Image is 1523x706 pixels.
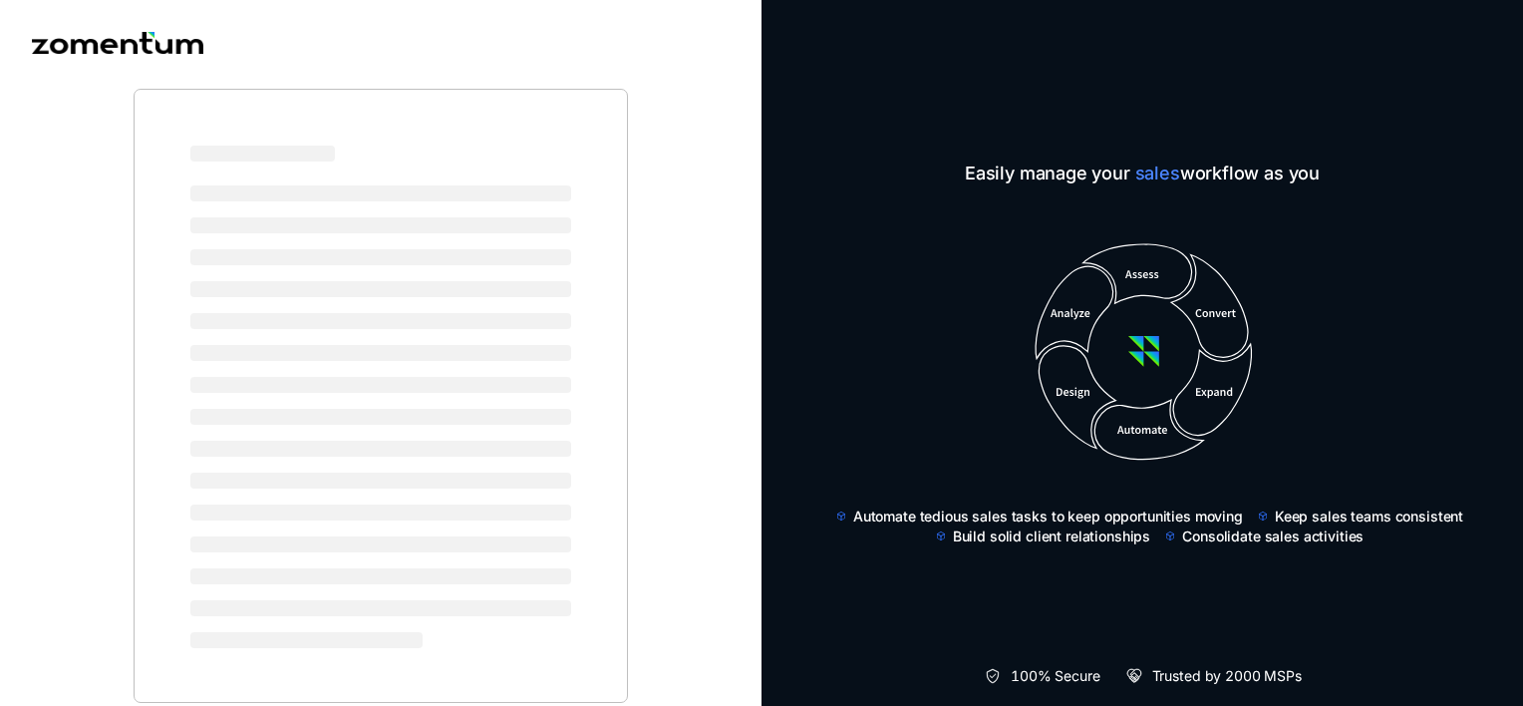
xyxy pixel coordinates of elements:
[1182,527,1364,546] span: Consolidate sales activities
[1135,163,1180,183] span: sales
[853,507,1243,527] span: Automate tedious sales tasks to keep opportunities moving
[32,32,203,54] img: Zomentum logo
[1275,507,1463,527] span: Keep sales teams consistent
[953,527,1151,546] span: Build solid client relationships
[819,160,1465,187] span: Easily manage your workflow as you
[1011,666,1099,686] span: 100% Secure
[1152,666,1302,686] span: Trusted by 2000 MSPs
